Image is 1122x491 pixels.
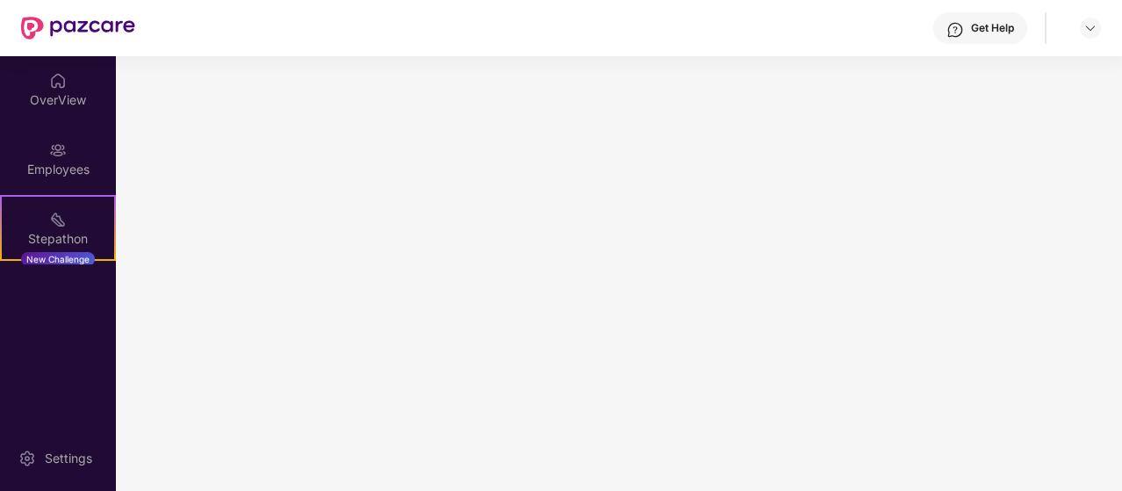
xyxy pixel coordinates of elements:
[971,21,1014,35] div: Get Help
[40,450,97,467] div: Settings
[49,72,67,90] img: svg+xml;base64,PHN2ZyBpZD0iSG9tZSIgeG1sbnM9Imh0dHA6Ly93d3cudzMub3JnLzIwMDAvc3ZnIiB3aWR0aD0iMjAiIG...
[2,230,114,248] div: Stepathon
[49,141,67,159] img: svg+xml;base64,PHN2ZyBpZD0iRW1wbG95ZWVzIiB4bWxucz0iaHR0cDovL3d3dy53My5vcmcvMjAwMC9zdmciIHdpZHRoPS...
[21,17,135,40] img: New Pazcare Logo
[18,450,36,467] img: svg+xml;base64,PHN2ZyBpZD0iU2V0dGluZy0yMHgyMCIgeG1sbnM9Imh0dHA6Ly93d3cudzMub3JnLzIwMDAvc3ZnIiB3aW...
[21,252,95,266] div: New Challenge
[946,21,964,39] img: svg+xml;base64,PHN2ZyBpZD0iSGVscC0zMngzMiIgeG1sbnM9Imh0dHA6Ly93d3cudzMub3JnLzIwMDAvc3ZnIiB3aWR0aD...
[49,211,67,228] img: svg+xml;base64,PHN2ZyB4bWxucz0iaHR0cDovL3d3dy53My5vcmcvMjAwMC9zdmciIHdpZHRoPSIyMSIgaGVpZ2h0PSIyMC...
[1083,21,1097,35] img: svg+xml;base64,PHN2ZyBpZD0iRHJvcGRvd24tMzJ4MzIiIHhtbG5zPSJodHRwOi8vd3d3LnczLm9yZy8yMDAwL3N2ZyIgd2...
